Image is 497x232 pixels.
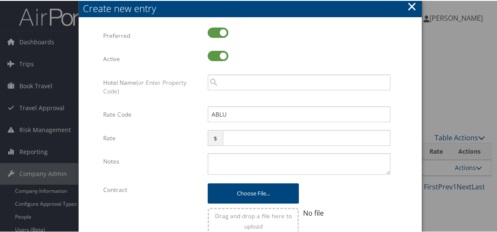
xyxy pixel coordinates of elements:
span: No file [303,207,324,217]
span: (or Enter Property Code) [103,77,187,94]
label: Notes [103,152,201,169]
div: Create new entry [83,1,422,14]
span: Drag and drop a file here to upload [215,211,292,229]
label: Contract [103,181,201,197]
label: Hotel Name [103,74,201,99]
span: $ [208,129,223,145]
label: Rate [103,129,201,145]
label: Preferred [103,27,201,43]
label: Active [103,50,201,66]
label: Rate Code [103,105,201,122]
